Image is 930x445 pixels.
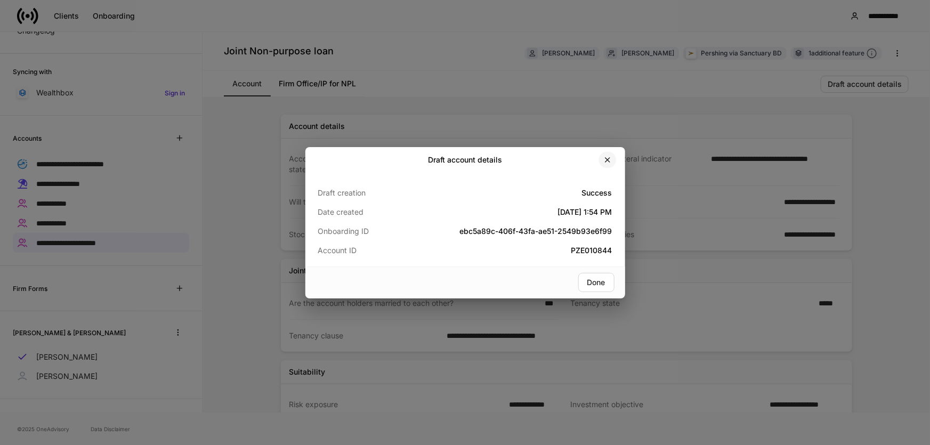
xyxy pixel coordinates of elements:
[318,245,416,256] p: Account ID
[578,273,614,292] button: Done
[587,279,605,286] div: Done
[318,188,416,198] p: Draft creation
[416,188,612,198] h5: Success
[318,226,416,237] p: Onboarding ID
[416,226,612,237] h5: ebc5a89c-406f-43fa-ae51-2549b93e6f99
[318,207,416,217] p: Date created
[416,207,612,217] h5: [DATE] 1:54 PM
[416,245,612,256] h5: PZE010844
[428,155,502,165] h2: Draft account details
